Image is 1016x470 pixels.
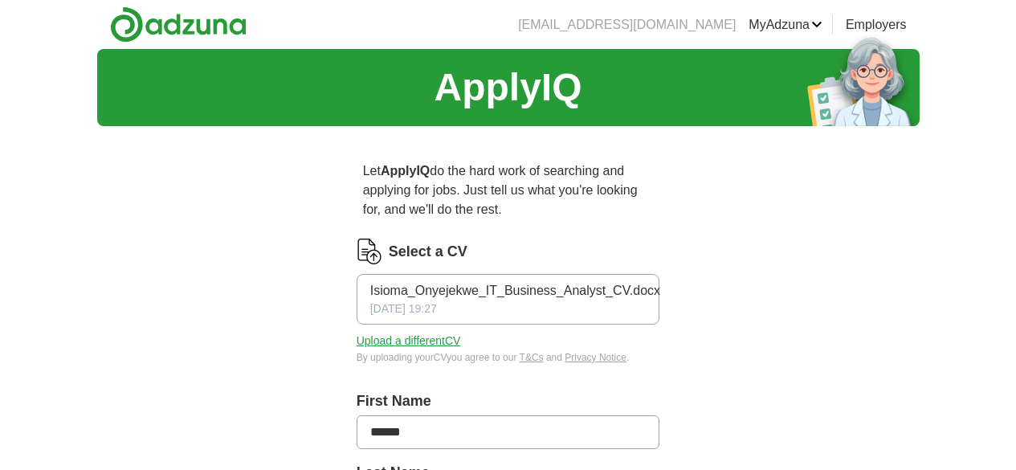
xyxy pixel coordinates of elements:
a: MyAdzuna [749,15,822,35]
label: First Name [357,390,660,412]
a: Privacy Notice [565,352,626,363]
a: T&Cs [520,352,544,363]
p: Let do the hard work of searching and applying for jobs. Just tell us what you're looking for, an... [357,155,660,226]
a: Employers [846,15,907,35]
h1: ApplyIQ [434,59,581,116]
button: Isioma_Onyejekwe_IT_Business_Analyst_CV.docx[DATE] 19:27 [357,274,660,325]
button: Upload a differentCV [357,333,461,349]
li: [EMAIL_ADDRESS][DOMAIN_NAME] [518,15,736,35]
strong: ApplyIQ [381,164,430,178]
span: [DATE] 19:27 [370,300,437,317]
label: Select a CV [389,241,467,263]
div: By uploading your CV you agree to our and . [357,350,660,365]
span: Isioma_Onyejekwe_IT_Business_Analyst_CV.docx [370,281,660,300]
img: Adzuna logo [110,6,247,43]
img: CV Icon [357,239,382,264]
